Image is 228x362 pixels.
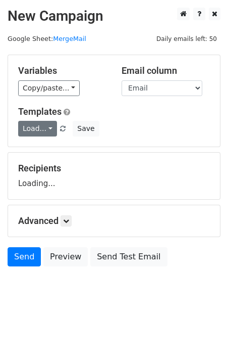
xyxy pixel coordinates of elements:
[8,35,86,42] small: Google Sheet:
[18,121,57,137] a: Load...
[178,313,228,362] iframe: Chat Widget
[73,121,99,137] button: Save
[8,8,220,25] h2: New Campaign
[18,215,210,227] h5: Advanced
[18,65,106,76] h5: Variables
[153,33,220,44] span: Daily emails left: 50
[18,106,62,117] a: Templates
[122,65,210,76] h5: Email column
[53,35,86,42] a: MergeMail
[43,247,88,266] a: Preview
[18,163,210,174] h5: Recipients
[18,80,80,96] a: Copy/paste...
[153,35,220,42] a: Daily emails left: 50
[8,247,41,266] a: Send
[90,247,167,266] a: Send Test Email
[18,163,210,189] div: Loading...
